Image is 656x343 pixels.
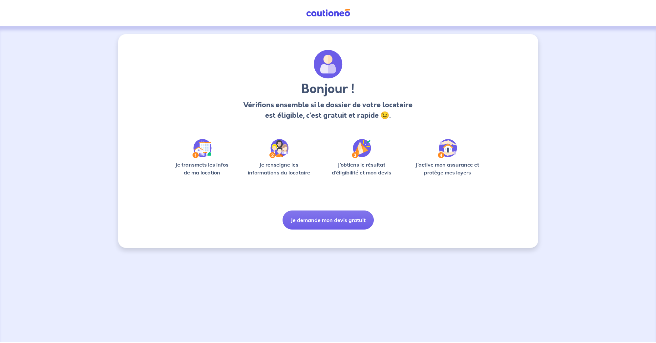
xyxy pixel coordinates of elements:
[314,50,343,79] img: archivate
[438,139,457,158] img: /static/bfff1cf634d835d9112899e6a3df1a5d/Step-4.svg
[352,139,371,158] img: /static/f3e743aab9439237c3e2196e4328bba9/Step-3.svg
[192,139,212,158] img: /static/90a569abe86eec82015bcaae536bd8e6/Step-1.svg
[171,161,233,176] p: Je transmets les infos de ma location
[269,139,288,158] img: /static/c0a346edaed446bb123850d2d04ad552/Step-2.svg
[325,161,399,176] p: J’obtiens le résultat d’éligibilité et mon devis
[304,9,353,17] img: Cautioneo
[283,211,374,230] button: Je demande mon devis gratuit
[409,161,486,176] p: J’active mon assurance et protège mes loyers
[242,81,414,97] h3: Bonjour !
[242,100,414,121] p: Vérifions ensemble si le dossier de votre locataire est éligible, c’est gratuit et rapide 😉.
[244,161,314,176] p: Je renseigne les informations du locataire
